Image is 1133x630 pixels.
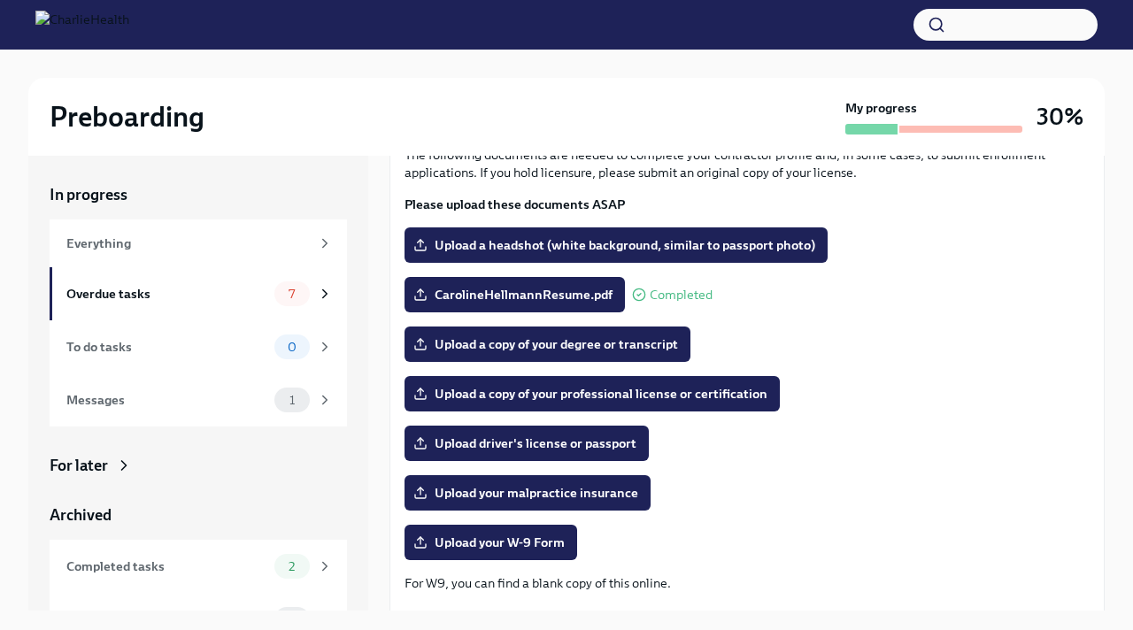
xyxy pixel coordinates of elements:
[405,327,690,362] label: Upload a copy of your degree or transcript
[405,277,625,312] label: CarolineHellmannResume.pdf
[417,534,565,551] span: Upload your W-9 Form
[417,385,767,403] span: Upload a copy of your professional license or certification
[278,560,305,573] span: 2
[50,455,108,476] div: For later
[66,390,267,410] div: Messages
[50,99,204,134] h2: Preboarding
[405,607,944,623] strong: If you are an Independent Contractor, below are a few Malpractice Carriers that we suggest:
[405,196,625,212] strong: Please upload these documents ASAP
[417,236,815,254] span: Upload a headshot (white background, similar to passport photo)
[405,146,1090,181] p: The following documents are needed to complete your contractor profile and, in some cases, to sub...
[405,525,577,560] label: Upload your W-9 Form
[1037,101,1083,133] h3: 30%
[50,504,347,526] a: Archived
[50,267,347,320] a: Overdue tasks7
[50,540,347,593] a: Completed tasks2
[278,288,305,301] span: 7
[405,574,1090,592] p: For W9, you can find a blank copy of this online.
[50,320,347,373] a: To do tasks0
[845,99,917,117] strong: My progress
[50,373,347,426] a: Messages1
[279,394,305,407] span: 1
[417,286,613,303] span: CarolineHellmannResume.pdf
[405,475,651,511] label: Upload your malpractice insurance
[405,426,649,461] label: Upload driver's license or passport
[50,184,347,205] a: In progress
[405,227,828,263] label: Upload a headshot (white background, similar to passport photo)
[405,376,780,411] label: Upload a copy of your professional license or certification
[66,234,310,253] div: Everything
[66,337,267,357] div: To do tasks
[50,455,347,476] a: For later
[277,341,307,354] span: 0
[417,434,636,452] span: Upload driver's license or passport
[417,335,678,353] span: Upload a copy of your degree or transcript
[650,288,713,302] span: Completed
[35,11,129,39] img: CharlieHealth
[66,284,267,303] div: Overdue tasks
[50,219,347,267] a: Everything
[66,610,267,629] div: Optional tasks
[417,484,638,502] span: Upload your malpractice insurance
[66,557,267,576] div: Completed tasks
